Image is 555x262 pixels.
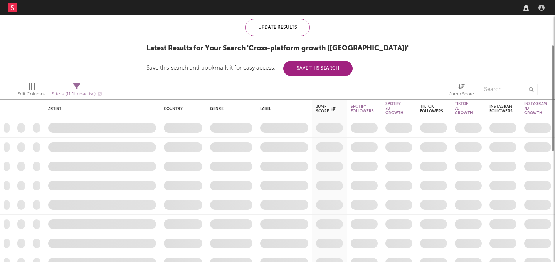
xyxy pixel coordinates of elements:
div: Instagram 7D Growth [524,102,547,115]
div: Instagram Followers [489,104,513,113]
div: Country [164,107,198,111]
div: Jump Score [449,90,474,99]
div: Jump Score [316,104,335,113]
div: Spotify Followers [351,104,374,113]
div: Genre [210,107,249,111]
span: ( 11 filters active) [66,92,96,97]
div: Save this search and bookmark it for easy access: [146,65,353,71]
div: Filters(11 filters active) [51,80,102,102]
div: Edit Columns [17,90,45,99]
div: Edit Columns [17,80,45,102]
div: Tiktok Followers [420,104,443,113]
div: Label [260,107,304,111]
div: Update Results [245,19,310,36]
button: Save This Search [283,61,353,76]
input: Search... [480,84,538,95]
div: Artist [48,107,152,111]
div: Filters [51,90,102,99]
div: Tiktok 7D Growth [455,102,473,115]
div: Spotify 7D Growth [385,102,404,115]
div: Latest Results for Your Search ' Cross-platform growth ([GEOGRAPHIC_DATA]) ' [146,44,409,53]
div: Jump Score [449,80,474,102]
